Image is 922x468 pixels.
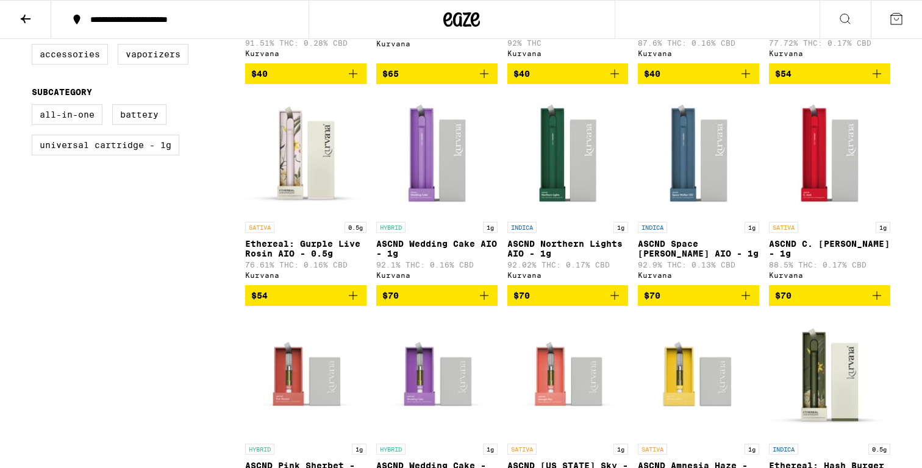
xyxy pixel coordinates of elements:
p: SATIVA [507,444,537,455]
label: Battery [112,104,166,125]
button: Add to bag [638,63,759,84]
span: $65 [382,69,399,79]
a: Open page for Ethereal: Gurple Live Rosin AIO - 0.5g from Kurvana [245,94,366,285]
label: Accessories [32,44,108,65]
p: 87.6% THC: 0.16% CBD [638,39,759,47]
p: 92% THC [507,39,629,47]
span: $54 [251,291,268,300]
p: 1g [876,222,890,233]
p: 1g [745,444,759,455]
p: 1g [745,222,759,233]
span: Hi. Need any help? [7,9,88,18]
button: Add to bag [376,63,498,84]
div: Kurvana [245,49,366,57]
p: 76.61% THC: 0.16% CBD [245,261,366,269]
p: ASCND Wedding Cake AIO - 1g [376,239,498,258]
div: Kurvana [376,40,498,48]
label: All-In-One [32,104,102,125]
p: 88.5% THC: 0.17% CBD [769,261,890,269]
p: 92.1% THC: 0.16% CBD [376,261,498,269]
p: ASCND Northern Lights AIO - 1g [507,239,629,258]
p: HYBRID [245,444,274,455]
a: Open page for ASCND Northern Lights AIO - 1g from Kurvana [507,94,629,285]
img: Kurvana - ASCND Northern Lights AIO - 1g [507,94,629,216]
span: $40 [644,69,660,79]
img: Kurvana - ASCND Pink Sherbet - 1g [245,316,366,438]
img: Kurvana - ASCND Amnesia Haze - 1g [638,316,759,438]
button: Add to bag [769,285,890,306]
p: 1g [613,222,628,233]
p: 1g [352,444,366,455]
div: Kurvana [507,271,629,279]
p: INDICA [507,222,537,233]
button: Add to bag [245,63,366,84]
label: Vaporizers [118,44,188,65]
img: Kurvana - ASCND C. Jack AIO - 1g [769,94,890,216]
img: Kurvana - ASCND Wedding Cake - 1g [376,316,498,438]
p: 0.5g [345,222,366,233]
button: Add to bag [376,285,498,306]
p: HYBRID [376,222,406,233]
legend: Subcategory [32,87,92,97]
div: Kurvana [638,271,759,279]
img: Kurvana - Ethereal: Gurple Live Rosin AIO - 0.5g [245,94,366,216]
p: SATIVA [769,222,798,233]
p: Ethereal: Gurple Live Rosin AIO - 0.5g [245,239,366,258]
p: SATIVA [245,222,274,233]
p: HYBRID [376,444,406,455]
span: $70 [382,291,399,300]
p: 77.72% THC: 0.17% CBD [769,39,890,47]
span: $70 [775,291,792,300]
img: Kurvana - ASCND Georgia Sky - 1g [507,316,629,438]
label: Universal Cartridge - 1g [32,135,179,155]
img: Kurvana - ASCND Wedding Cake AIO - 1g [376,94,498,216]
button: Add to bag [769,63,890,84]
div: Kurvana [245,271,366,279]
p: SATIVA [638,444,667,455]
button: Add to bag [245,285,366,306]
p: INDICA [769,444,798,455]
span: $70 [513,291,530,300]
p: 91.51% THC: 0.28% CBD [245,39,366,47]
div: Kurvana [507,49,629,57]
span: $54 [775,69,792,79]
a: Open page for ASCND C. Jack AIO - 1g from Kurvana [769,94,890,285]
button: Add to bag [507,285,629,306]
span: $70 [644,291,660,300]
p: 92.02% THC: 0.17% CBD [507,261,629,269]
button: Add to bag [507,63,629,84]
p: 0.5g [868,444,890,455]
div: Kurvana [769,49,890,57]
a: Open page for ASCND Space Walker OG AIO - 1g from Kurvana [638,94,759,285]
p: 1g [483,444,498,455]
span: $40 [513,69,530,79]
span: $40 [251,69,268,79]
button: Add to bag [638,285,759,306]
img: Kurvana - ASCND Space Walker OG AIO - 1g [638,94,759,216]
p: INDICA [638,222,667,233]
div: Kurvana [769,271,890,279]
p: 92.9% THC: 0.13% CBD [638,261,759,269]
p: 1g [613,444,628,455]
p: ASCND C. [PERSON_NAME] - 1g [769,239,890,258]
a: Open page for ASCND Wedding Cake AIO - 1g from Kurvana [376,94,498,285]
div: Kurvana [376,271,498,279]
div: Kurvana [638,49,759,57]
p: ASCND Space [PERSON_NAME] AIO - 1g [638,239,759,258]
img: Kurvana - Ethereal: Hash Burger Live Rosin AIO - 0.5g [769,316,890,438]
p: 1g [483,222,498,233]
